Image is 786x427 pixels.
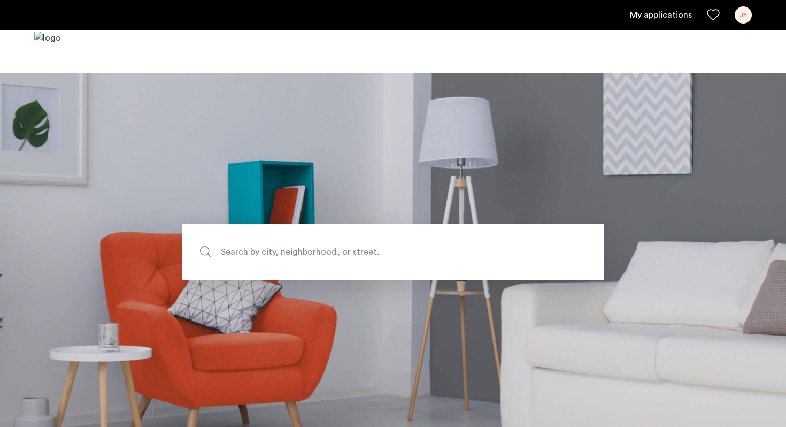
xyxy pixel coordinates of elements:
input: Apartment Search [182,224,604,280]
a: My application [630,9,692,21]
div: JP [735,6,752,24]
img: logo [34,32,61,72]
a: Favorites [707,9,720,21]
a: Cazamio logo [34,32,61,72]
span: Search by city, neighborhood, or street. [221,245,516,260]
